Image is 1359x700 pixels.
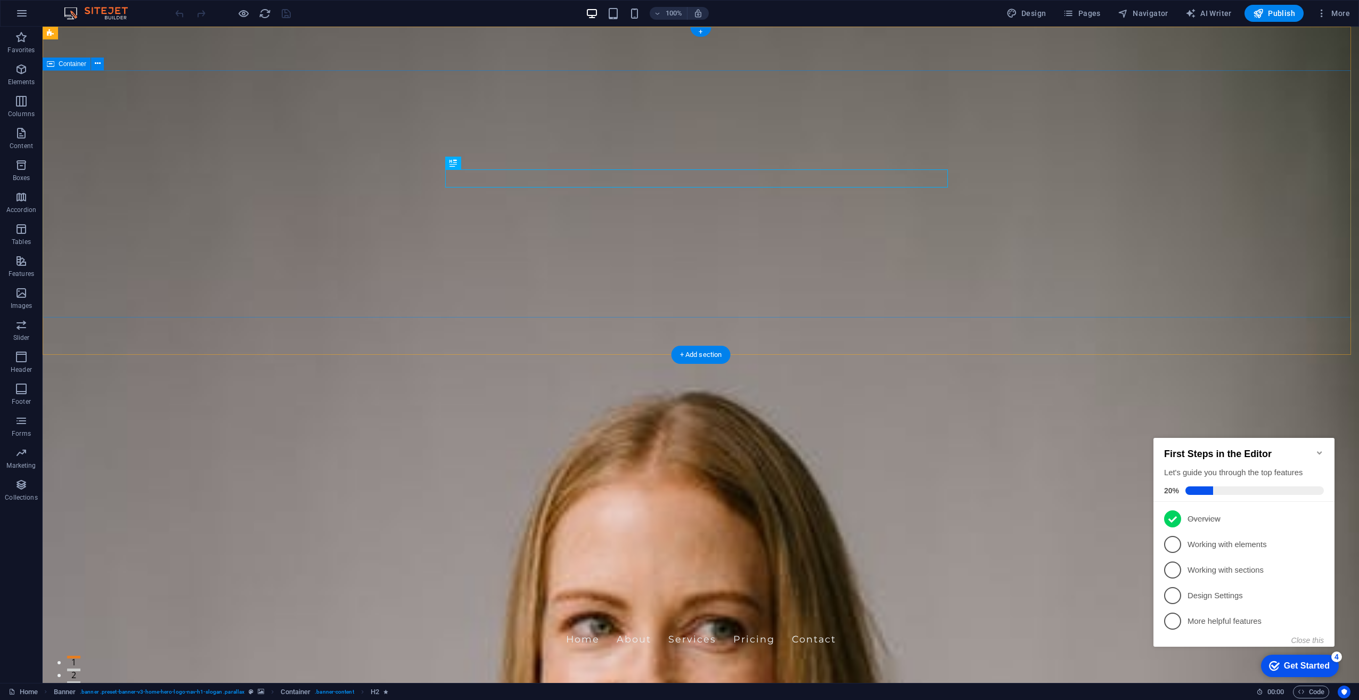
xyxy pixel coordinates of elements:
nav: breadcrumb [54,686,389,698]
span: : [1275,688,1276,696]
p: Features [9,270,34,278]
span: Publish [1253,8,1295,19]
p: Elements [8,78,35,86]
i: Reload page [259,7,271,20]
button: 3 [24,655,38,657]
li: Working with sections [4,134,185,160]
div: + [690,27,711,37]
p: Columns [8,110,35,118]
i: This element contains a background [258,689,264,695]
p: Collections [5,493,37,502]
p: Overview [38,91,166,102]
span: Container [59,61,86,67]
span: Click to select. Double-click to edit [281,686,310,698]
button: Publish [1245,5,1304,22]
i: This element is a customizable preset [249,689,253,695]
h6: Session time [1256,686,1284,698]
button: AI Writer [1181,5,1236,22]
button: Click here to leave preview mode and continue editing [237,7,250,20]
span: More [1316,8,1350,19]
button: 1 [24,629,38,632]
span: Pages [1063,8,1100,19]
p: Images [11,302,32,310]
span: . banner .preset-banner-v3-home-hero-logo-nav-h1-slogan .parallax [80,686,244,698]
p: Tables [12,238,31,246]
div: Design (Ctrl+Alt+Y) [1002,5,1051,22]
p: Favorites [7,46,35,54]
span: Navigator [1118,8,1168,19]
button: Navigator [1114,5,1173,22]
button: 100% [650,7,687,20]
span: 20% [15,63,36,72]
p: Footer [12,397,31,406]
div: 4 [182,229,193,239]
span: 00 00 [1267,686,1284,698]
i: On resize automatically adjust zoom level to fit chosen device. [693,9,703,18]
div: + Add section [672,346,731,364]
li: Working with elements [4,109,185,134]
p: Design Settings [38,167,166,178]
button: More [1312,5,1354,22]
i: Element contains an animation [383,689,388,695]
img: Editor Logo [61,7,141,20]
button: Usercentrics [1338,686,1350,698]
li: Design Settings [4,160,185,185]
div: Minimize checklist [166,26,175,34]
span: . banner-content [315,686,354,698]
p: Slider [13,333,30,342]
span: Code [1298,686,1324,698]
h6: 100% [666,7,683,20]
button: 2 [24,642,38,645]
p: Accordion [6,206,36,214]
li: More helpful features [4,185,185,211]
p: Working with sections [38,142,166,153]
span: Design [1006,8,1046,19]
button: reload [258,7,271,20]
p: More helpful features [38,193,166,204]
p: Marketing [6,461,36,470]
button: Close this [142,213,175,222]
div: Get Started [135,238,181,248]
p: Working with elements [38,116,166,127]
div: Let's guide you through the top features [15,44,175,55]
span: Click to select. Double-click to edit [371,686,379,698]
p: Boxes [13,174,30,182]
h2: First Steps in the Editor [15,26,175,37]
p: Forms [12,429,31,438]
a: Click to cancel selection. Double-click to open Pages [9,686,38,698]
p: Header [11,365,32,374]
button: Pages [1059,5,1104,22]
div: Get Started 4 items remaining, 20% complete [112,232,190,254]
span: Click to select. Double-click to edit [54,686,76,698]
li: Overview [4,83,185,109]
button: Design [1002,5,1051,22]
p: Content [10,142,33,150]
button: Code [1293,686,1329,698]
span: AI Writer [1185,8,1232,19]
